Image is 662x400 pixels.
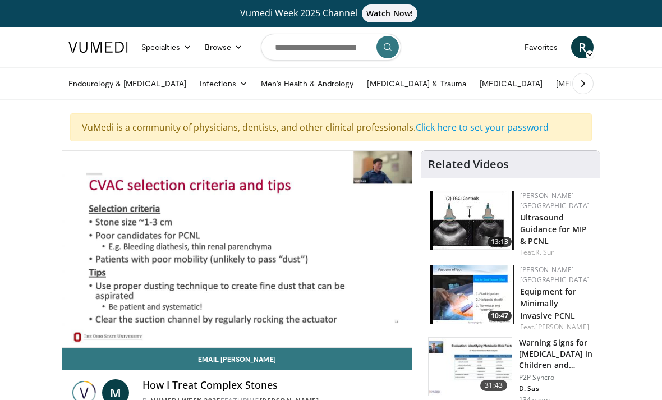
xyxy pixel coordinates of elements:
[62,151,412,347] video-js: Video Player
[62,348,412,370] a: Email [PERSON_NAME]
[362,4,417,22] span: Watch Now!
[428,158,509,171] h4: Related Videos
[473,72,549,95] a: [MEDICAL_DATA]
[519,337,593,371] h3: Warning Signs for [MEDICAL_DATA] in Children and When to Suspect Rare…
[520,212,587,246] a: Ultrasound Guidance for MIP & PCNL
[519,384,593,393] p: D. Sas
[520,247,591,258] div: Feat.
[520,286,576,320] a: Equipment for Minimally Invasive PCNL
[70,113,592,141] div: VuMedi is a community of physicians, dentists, and other clinical professionals.
[416,121,549,134] a: Click here to set your password
[68,42,128,53] img: VuMedi Logo
[430,265,514,324] a: 10:47
[535,247,554,257] a: R. Sur
[135,36,198,58] a: Specialties
[198,36,250,58] a: Browse
[261,34,401,61] input: Search topics, interventions
[488,237,512,247] span: 13:13
[142,379,403,392] h4: How I Treat Complex Stones
[254,72,361,95] a: Men’s Health & Andrology
[519,373,593,382] p: P2P Syncro
[430,191,514,250] a: 13:13
[430,191,514,250] img: ae74b246-eda0-4548-a041-8444a00e0b2d.150x105_q85_crop-smart_upscale.jpg
[480,380,507,391] span: 31:43
[429,338,512,396] img: b1bc6859-4bdd-4be1-8442-b8b8c53ce8a1.150x105_q85_crop-smart_upscale.jpg
[520,265,590,284] a: [PERSON_NAME] [GEOGRAPHIC_DATA]
[360,72,473,95] a: [MEDICAL_DATA] & Trauma
[518,36,564,58] a: Favorites
[488,311,512,321] span: 10:47
[535,322,589,332] a: [PERSON_NAME]
[193,72,254,95] a: Infections
[62,72,193,95] a: Endourology & [MEDICAL_DATA]
[520,322,591,332] div: Feat.
[62,4,600,22] a: Vumedi Week 2025 ChannelWatch Now!
[520,191,590,210] a: [PERSON_NAME] [GEOGRAPHIC_DATA]
[571,36,594,58] a: R
[430,265,514,324] img: 57193a21-700a-4103-8163-b4069ca57589.150x105_q85_crop-smart_upscale.jpg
